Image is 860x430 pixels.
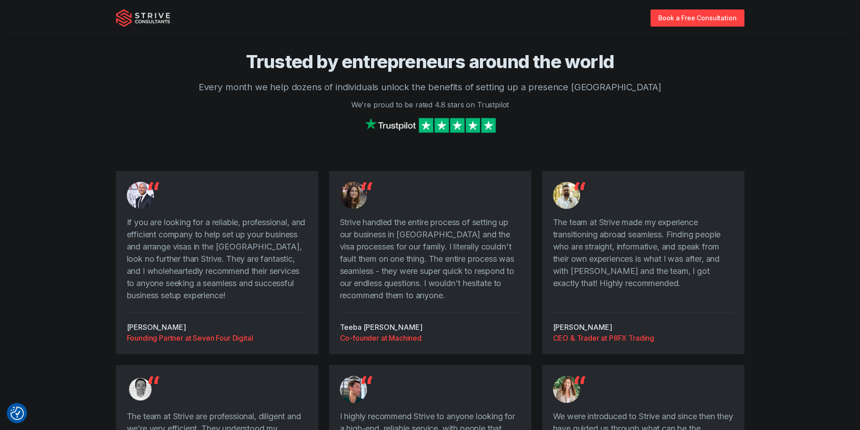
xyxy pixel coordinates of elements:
img: Testimonial from Patricia Lohan [553,376,580,403]
p: Strive handled the entire process of setting up our business in [GEOGRAPHIC_DATA] and the visa pr... [340,216,521,301]
img: Testimonial from Ryan Martin [340,376,367,403]
cite: Teeba [PERSON_NAME] [340,323,423,332]
p: We're proud to be rated 4.8 stars on Trustpilot [116,99,744,110]
p: The team at Strive made my experience transitioning abroad seamless. Finding people who are strai... [553,216,734,289]
img: Revisit consent button [10,407,24,420]
cite: [PERSON_NAME] [127,323,186,332]
img: Strive Consultants [116,9,170,27]
button: Consent Preferences [10,407,24,420]
h3: Trusted by entrepreneurs around the world [116,51,744,73]
div: - [127,312,307,343]
img: Testimonial from Priyesh Dusara [553,182,580,209]
img: Testimonial from Mathew Graham [127,182,154,209]
cite: [PERSON_NAME] [553,323,612,332]
a: CEO & Trader at P8FX Trading [553,333,734,343]
p: If you are looking for a reliable, professional, and efficient company to help set up your busine... [127,216,307,301]
img: Testimonial from Teeba Bosnic [340,182,367,209]
div: - [340,312,521,343]
p: Every month we help dozens of individuals unlock the benefits of setting up a presence [GEOGRAPHI... [116,80,744,94]
a: Founding Partner at Seven Four Digital [127,333,307,343]
div: - [553,312,734,343]
img: Testimonial from Liam Fitzgerald [127,376,154,403]
img: Strive on Trustpilot [363,116,498,135]
a: Book a Free Consultation [651,9,744,26]
a: Co-founder at Machined [340,333,521,343]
